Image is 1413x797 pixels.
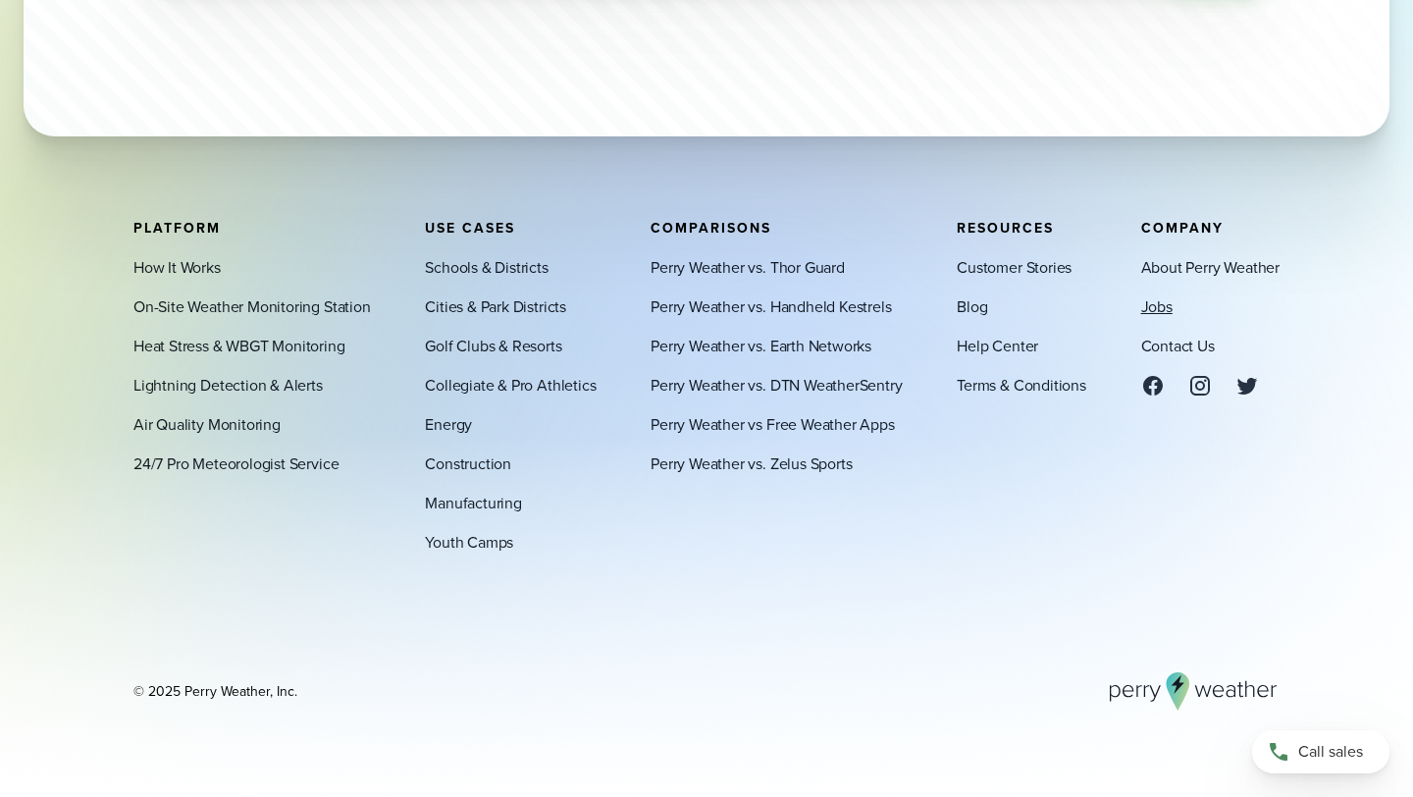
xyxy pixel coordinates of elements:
[425,491,522,514] a: Manufacturing
[651,334,871,357] a: Perry Weather vs. Earth Networks
[957,294,987,318] a: Blog
[1252,730,1389,773] a: Call sales
[957,373,1086,397] a: Terms & Conditions
[651,412,895,436] a: Perry Weather vs Free Weather Apps
[133,452,339,475] a: 24/7 Pro Meteorologist Service
[957,217,1054,238] span: Resources
[651,373,902,397] a: Perry Weather vs. DTN WeatherSentry
[133,412,281,436] a: Air Quality Monitoring
[425,217,515,238] span: Use Cases
[1298,740,1363,764] span: Call sales
[651,255,845,279] a: Perry Weather vs. Thor Guard
[133,255,221,279] a: How It Works
[133,294,371,318] a: On-Site Weather Monitoring Station
[651,294,891,318] a: Perry Weather vs. Handheld Kestrels
[651,217,771,238] span: Comparisons
[425,412,472,436] a: Energy
[425,452,511,475] a: Construction
[133,334,345,357] a: Heat Stress & WBGT Monitoring
[1141,334,1215,357] a: Contact Us
[425,530,513,554] a: Youth Camps
[133,681,297,701] div: © 2025 Perry Weather, Inc.
[957,255,1072,279] a: Customer Stories
[1141,294,1173,318] a: Jobs
[651,452,852,475] a: Perry Weather vs. Zelus Sports
[133,217,221,238] span: Platform
[1141,255,1280,279] a: About Perry Weather
[957,334,1038,357] a: Help Center
[425,334,561,357] a: Golf Clubs & Resorts
[133,373,323,397] a: Lightning Detection & Alerts
[425,255,548,279] a: Schools & Districts
[1141,217,1224,238] span: Company
[425,373,596,397] a: Collegiate & Pro Athletics
[425,294,566,318] a: Cities & Park Districts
